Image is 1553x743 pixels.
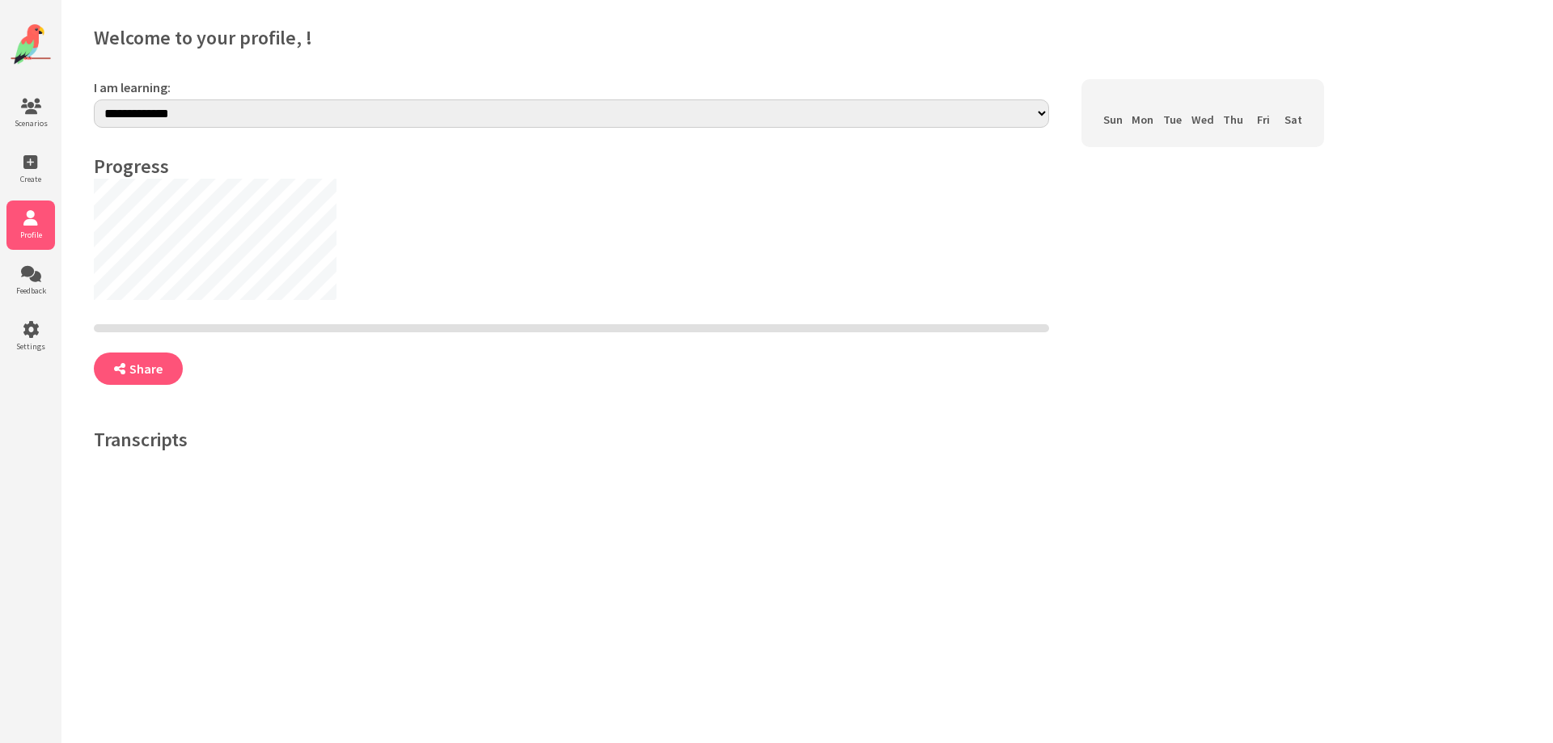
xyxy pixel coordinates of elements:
[11,24,51,65] img: Website Logo
[94,353,183,385] button: Share
[1157,108,1187,131] th: Tue
[6,230,55,240] span: Profile
[6,118,55,129] span: Scenarios
[1098,108,1128,131] th: Sun
[94,427,1049,452] h4: Transcripts
[1278,108,1308,131] th: Sat
[1218,108,1248,131] th: Thu
[1187,108,1218,131] th: Wed
[94,25,1520,50] h2: Welcome to your profile, !
[1128,108,1157,131] th: Mon
[6,285,55,296] span: Feedback
[6,341,55,352] span: Settings
[94,154,1049,179] h4: Progress
[94,79,1049,95] label: I am learning:
[1248,108,1278,131] th: Fri
[6,174,55,184] span: Create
